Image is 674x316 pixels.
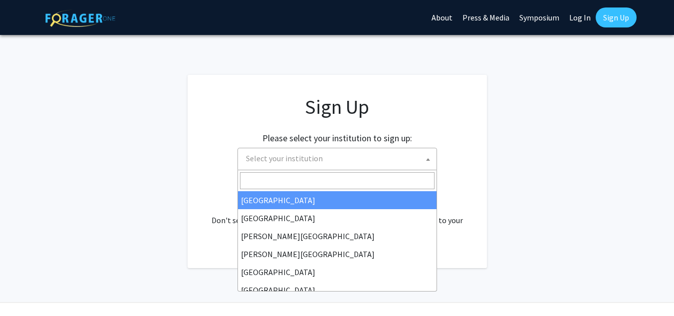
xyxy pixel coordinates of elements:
[240,172,435,189] input: Search
[208,190,467,238] div: Already have an account? . Don't see your institution? about bringing ForagerOne to your institut...
[246,153,323,163] span: Select your institution
[238,191,437,209] li: [GEOGRAPHIC_DATA]
[238,209,437,227] li: [GEOGRAPHIC_DATA]
[238,263,437,281] li: [GEOGRAPHIC_DATA]
[596,7,637,27] a: Sign Up
[238,227,437,245] li: [PERSON_NAME][GEOGRAPHIC_DATA]
[45,9,115,27] img: ForagerOne Logo
[237,148,437,170] span: Select your institution
[7,271,42,309] iframe: Chat
[238,281,437,299] li: [GEOGRAPHIC_DATA]
[242,148,437,169] span: Select your institution
[238,245,437,263] li: [PERSON_NAME][GEOGRAPHIC_DATA]
[262,133,412,144] h2: Please select your institution to sign up:
[208,95,467,119] h1: Sign Up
